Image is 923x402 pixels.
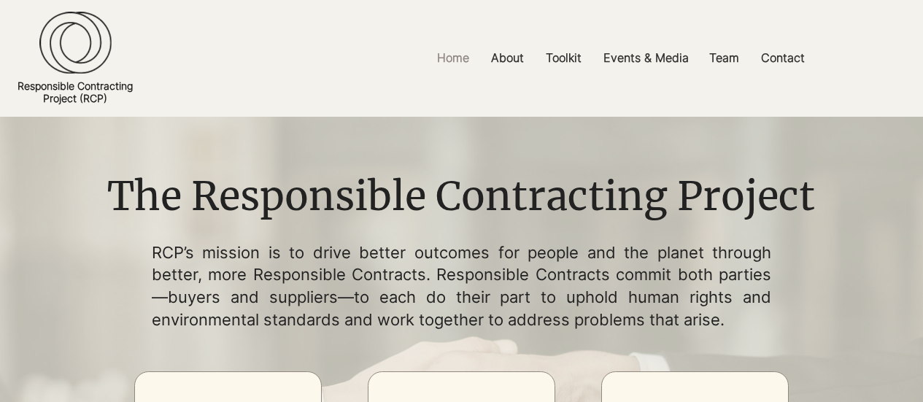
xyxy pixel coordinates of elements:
nav: Site [318,42,923,74]
p: RCP’s mission is to drive better outcomes for people and the planet through better, more Responsi... [152,241,772,331]
p: About [484,42,531,74]
a: Contact [750,42,816,74]
a: Events & Media [592,42,698,74]
h1: The Responsible Contracting Project [96,169,825,225]
p: Toolkit [538,42,589,74]
p: Events & Media [596,42,696,74]
a: Home [426,42,480,74]
p: Home [430,42,476,74]
a: Responsible ContractingProject (RCP) [18,80,133,104]
a: Team [698,42,750,74]
p: Contact [754,42,812,74]
a: Toolkit [535,42,592,74]
a: About [480,42,535,74]
p: Team [702,42,746,74]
